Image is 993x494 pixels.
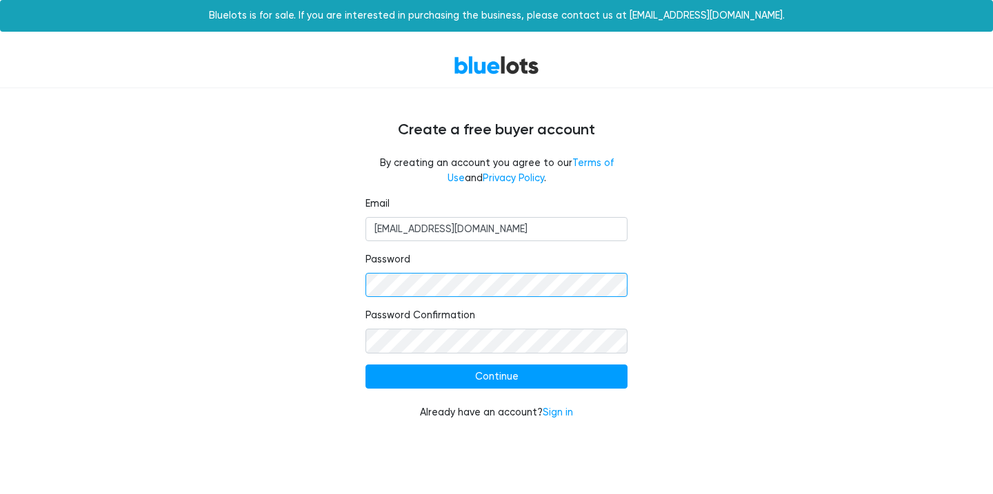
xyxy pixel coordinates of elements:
[365,405,628,420] div: Already have an account?
[365,196,390,212] label: Email
[365,156,628,185] fieldset: By creating an account you agree to our and .
[365,308,475,323] label: Password Confirmation
[365,217,628,242] input: Email
[83,121,910,139] h4: Create a free buyer account
[454,55,539,75] a: BlueLots
[365,252,410,267] label: Password
[365,364,628,389] input: Continue
[543,406,573,418] a: Sign in
[483,172,544,184] a: Privacy Policy
[448,157,614,184] a: Terms of Use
